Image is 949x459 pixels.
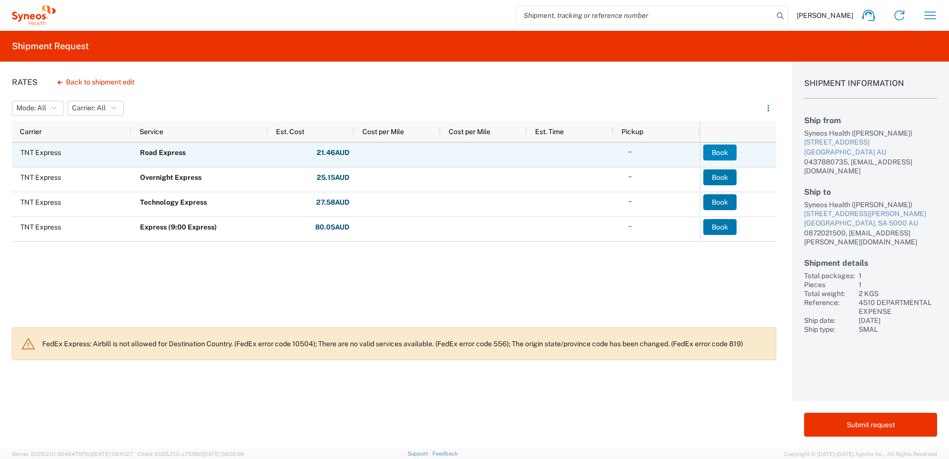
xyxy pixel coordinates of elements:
div: [STREET_ADDRESS][PERSON_NAME] [804,209,937,219]
div: [GEOGRAPHIC_DATA], SA 5000 AU [804,219,937,229]
h1: Rates [12,77,38,87]
h2: Ship to [804,187,937,197]
span: Client: 2025.21.0-c751f8d [137,451,244,457]
div: SMAL [859,325,937,334]
div: 2 KGS [859,289,937,298]
div: Total weight: [804,289,855,298]
span: [DATE] 08:02:06 [203,451,244,457]
span: TNT Express [20,223,61,231]
div: 1 [859,280,937,289]
button: 21.46AUD [316,145,350,160]
span: Service [139,128,163,136]
span: TNT Express [20,173,61,181]
span: Server: 2025.21.0-3046479f1b3 [12,451,133,457]
h2: Ship from [804,116,937,125]
button: Submit request [804,413,937,437]
a: [STREET_ADDRESS][PERSON_NAME][GEOGRAPHIC_DATA], SA 5000 AU [804,209,937,229]
a: Support [407,451,432,457]
span: Copyright © [DATE]-[DATE] Agistix Inc., All Rights Reserved [784,450,937,459]
div: Syneos Health ([PERSON_NAME]) [804,200,937,209]
div: 4510 DEPARTMENTAL EXPENSE [859,298,937,316]
div: [STREET_ADDRESS] [804,138,937,148]
div: 0437880735, [EMAIL_ADDRESS][DOMAIN_NAME] [804,157,937,175]
span: Carrier: All [72,103,106,113]
div: Syneos Health ([PERSON_NAME]) [804,129,937,138]
span: Carrier [20,128,42,136]
span: 21.46 AUD [317,148,349,157]
h2: Shipment details [804,258,937,268]
span: Cost per Mile [362,128,404,136]
a: Feedback [432,451,458,457]
div: Ship type: [804,325,855,334]
div: Technology Express [140,197,207,208]
div: Road Express [140,148,186,158]
span: TNT Express [20,149,61,156]
h2: Shipment Request [12,40,89,52]
div: Express (9:00 Express) [140,222,217,232]
div: Ship date: [804,316,855,325]
div: Reference: [804,298,855,316]
span: Cost per Mile [449,128,490,136]
button: Book [703,194,737,210]
a: [STREET_ADDRESS][GEOGRAPHIC_DATA] AU [804,138,937,157]
div: [DATE] [859,316,937,325]
div: [GEOGRAPHIC_DATA] AU [804,148,937,157]
span: [PERSON_NAME] [797,11,853,20]
span: 25.15 AUD [317,173,349,182]
span: TNT Express [20,198,61,206]
button: 27.58AUD [316,194,350,210]
h1: Shipment Information [804,78,937,99]
div: Pieces [804,280,855,289]
input: Shipment, tracking or reference number [516,6,773,25]
span: [DATE] 08:10:27 [93,451,133,457]
button: Book [703,145,737,160]
div: Overnight Express [140,172,202,183]
span: Mode: All [16,103,46,113]
button: 25.15AUD [316,169,350,185]
span: Pickup [621,128,643,136]
span: 80.05 AUD [315,223,349,232]
p: FedEx Express: Airbill is not allowed for Destination Country. (FedEx error code 10504); There ar... [42,339,768,348]
button: Book [703,219,737,235]
button: Carrier: All [68,101,124,116]
button: Mode: All [12,101,64,116]
div: Total packages: [804,271,855,280]
button: Book [703,169,737,185]
button: 80.05AUD [315,219,350,235]
span: Est. Time [535,128,564,136]
div: 0872021500, [EMAIL_ADDRESS][PERSON_NAME][DOMAIN_NAME] [804,229,937,246]
span: Est. Cost [276,128,304,136]
div: 1 [859,271,937,280]
span: 27.58 AUD [316,198,349,207]
button: Back to shipment edit [50,74,142,91]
